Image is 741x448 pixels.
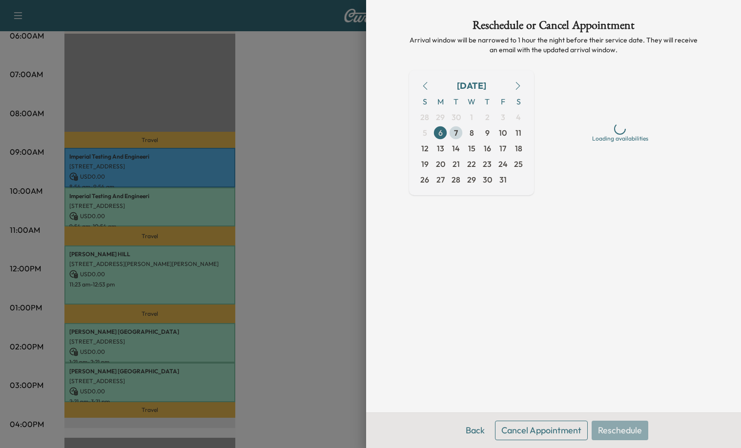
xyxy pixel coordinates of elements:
span: 20 [436,158,445,170]
span: 6 [438,127,443,139]
p: Arrival window will be narrowed to 1 hour the night before their service date. They will receive ... [409,35,698,55]
span: 26 [420,174,429,185]
span: 29 [467,174,476,185]
span: 7 [454,127,458,139]
span: 12 [421,143,429,154]
button: Back [459,421,491,440]
span: 21 [453,158,460,170]
span: 11 [515,127,521,139]
span: 28 [452,174,460,185]
span: T [479,94,495,109]
span: 24 [498,158,508,170]
span: 18 [515,143,522,154]
div: Loading availabilities [592,135,648,143]
span: 13 [437,143,444,154]
span: 28 [420,111,429,123]
span: 10 [499,127,507,139]
span: 14 [452,143,460,154]
span: 31 [499,174,507,185]
span: T [448,94,464,109]
span: 4 [516,111,521,123]
span: 1 [470,111,473,123]
span: 15 [468,143,475,154]
h1: Reschedule or Cancel Appointment [409,20,698,35]
span: 22 [467,158,476,170]
span: M [432,94,448,109]
span: 30 [452,111,461,123]
span: 3 [501,111,505,123]
span: 23 [483,158,492,170]
span: S [511,94,526,109]
span: F [495,94,511,109]
span: W [464,94,479,109]
span: 30 [483,174,492,185]
span: 5 [423,127,427,139]
span: 8 [470,127,474,139]
span: 27 [436,174,445,185]
span: S [417,94,432,109]
span: 19 [421,158,429,170]
div: [DATE] [457,79,486,93]
span: 25 [514,158,523,170]
span: 9 [485,127,490,139]
span: 29 [436,111,445,123]
span: 17 [499,143,506,154]
span: 2 [485,111,490,123]
button: Cancel Appointment [495,421,588,440]
span: 16 [484,143,491,154]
